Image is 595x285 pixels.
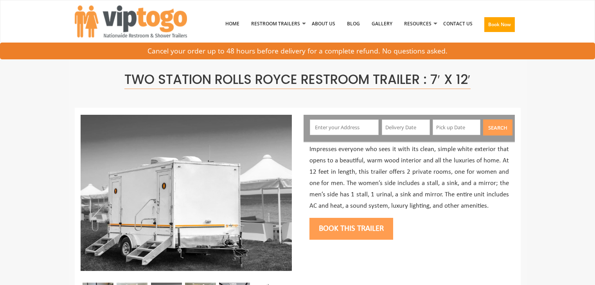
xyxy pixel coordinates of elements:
a: Gallery [366,4,398,44]
a: Contact Us [437,4,478,44]
a: Book Now [478,4,521,49]
a: Blog [341,4,366,44]
img: VIPTOGO [75,5,187,37]
button: Search [483,119,512,135]
p: Impresses everyone who sees it with its clean, simple white exterior that opens to a beautiful, w... [309,144,509,212]
a: About Us [306,4,341,44]
input: Enter your Address [310,119,379,135]
span: Two Station Rolls Royce Restroom Trailer : 7′ x 12′ [124,70,470,89]
img: Side view of two station restroom trailer with separate doors for males and females [81,115,292,271]
input: Delivery Date [382,119,430,135]
a: Restroom Trailers [245,4,306,44]
button: Book this trailer [309,218,393,240]
a: Home [219,4,245,44]
a: Resources [398,4,437,44]
button: Book Now [484,17,515,32]
input: Pick up Date [433,119,481,135]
